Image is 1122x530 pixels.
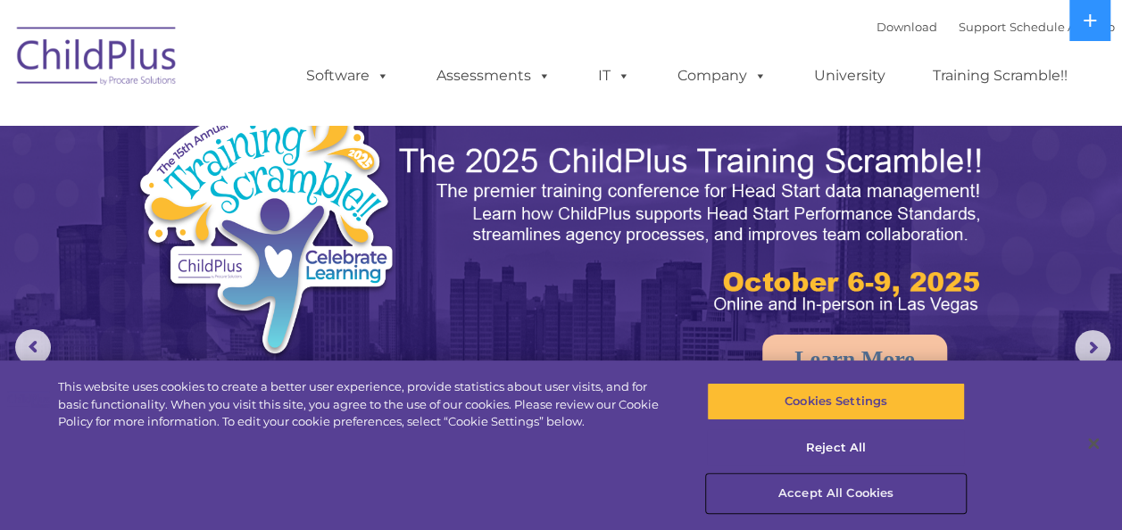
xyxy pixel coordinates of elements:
[707,475,965,512] button: Accept All Cookies
[8,14,187,104] img: ChildPlus by Procare Solutions
[1010,20,1115,34] a: Schedule A Demo
[580,58,648,94] a: IT
[915,58,1085,94] a: Training Scramble!!
[796,58,903,94] a: University
[248,118,303,131] span: Last name
[419,58,569,94] a: Assessments
[877,20,937,34] a: Download
[877,20,1115,34] font: |
[288,58,407,94] a: Software
[959,20,1006,34] a: Support
[660,58,785,94] a: Company
[707,429,965,467] button: Reject All
[58,378,673,431] div: This website uses cookies to create a better user experience, provide statistics about user visit...
[707,383,965,420] button: Cookies Settings
[762,335,947,385] a: Learn More
[248,191,324,204] span: Phone number
[1074,424,1113,463] button: Close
